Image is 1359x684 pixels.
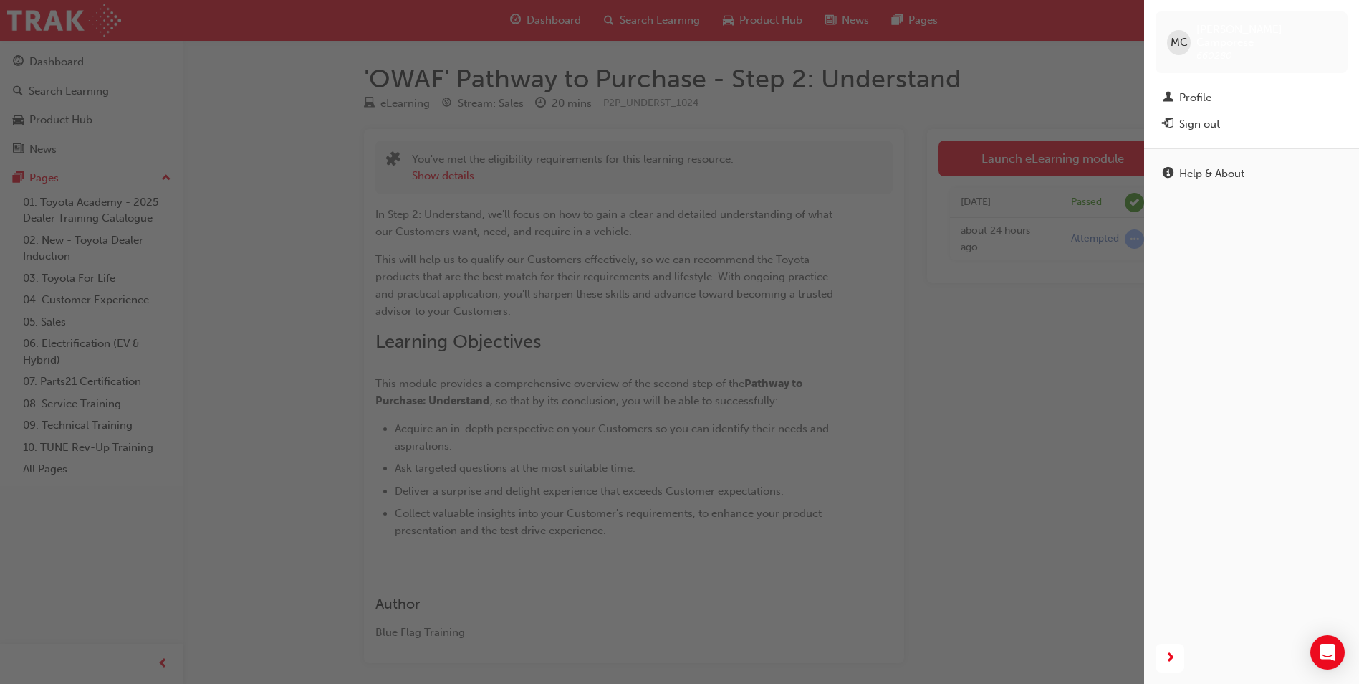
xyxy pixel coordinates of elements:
[1163,168,1173,181] span: info-icon
[1196,49,1232,62] span: 660280
[1156,85,1348,111] a: Profile
[1196,23,1336,49] span: [PERSON_NAME] Camporese
[1171,34,1188,51] span: MC
[1165,650,1176,668] span: next-icon
[1179,166,1244,182] div: Help & About
[1310,635,1345,670] div: Open Intercom Messenger
[1156,161,1348,187] a: Help & About
[1163,92,1173,105] span: man-icon
[1179,90,1211,106] div: Profile
[1179,116,1220,133] div: Sign out
[1163,118,1173,131] span: exit-icon
[1156,111,1348,138] button: Sign out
